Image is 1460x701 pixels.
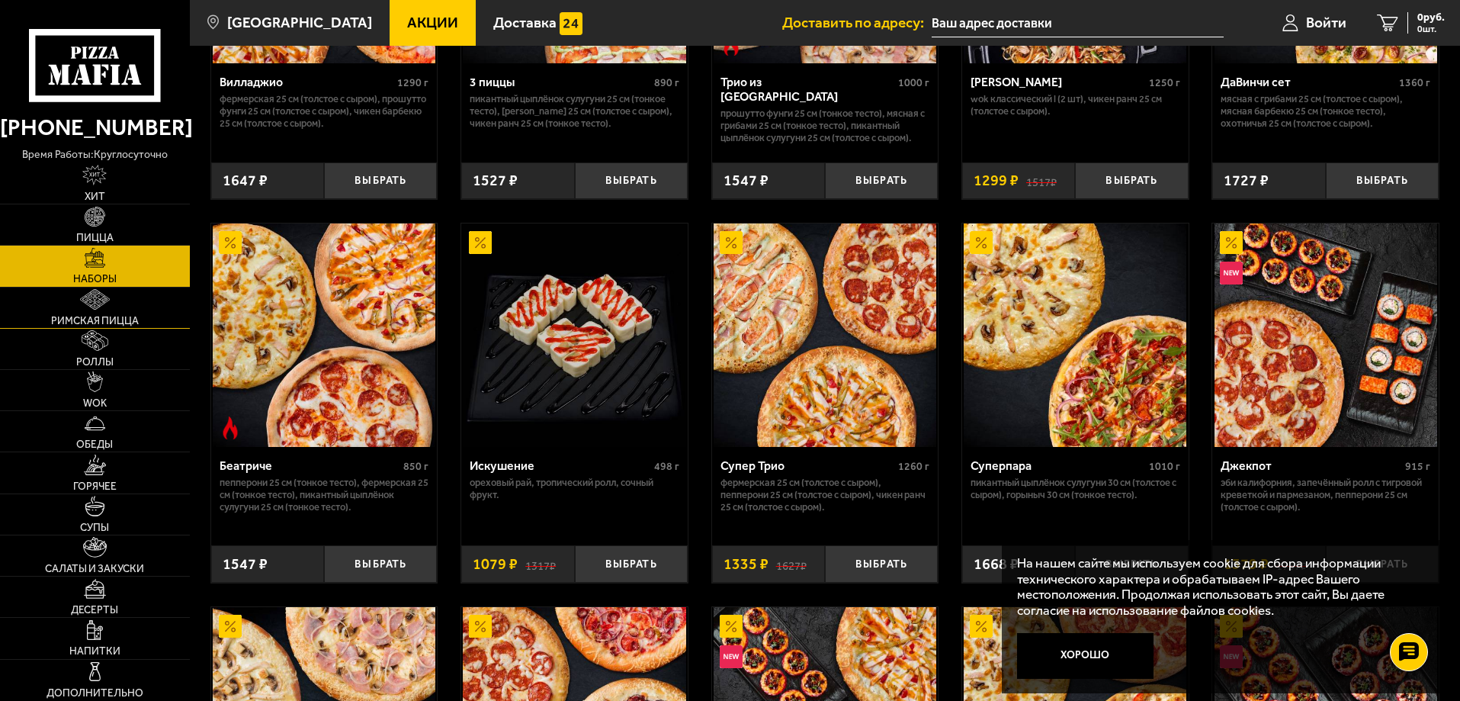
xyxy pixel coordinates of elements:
[403,460,428,473] span: 850 г
[1221,75,1395,89] div: ДаВинчи сет
[73,274,117,285] span: Наборы
[1221,477,1430,513] p: Эби Калифорния, Запечённый ролл с тигровой креветкой и пармезаном, Пепперони 25 см (толстое с сыр...
[971,477,1180,501] p: Пикантный цыплёнок сулугуни 30 см (толстое с сыром), Горыныч 30 см (тонкое тесто).
[1405,460,1430,473] span: 915 г
[85,191,105,202] span: Хит
[776,557,807,572] s: 1627 ₽
[324,162,437,200] button: Выбрать
[724,557,769,572] span: 1335 ₽
[83,398,107,409] span: WOK
[1326,162,1439,200] button: Выбрать
[970,231,993,254] img: Акционный
[1026,173,1057,188] s: 1517 ₽
[654,460,679,473] span: 498 г
[324,545,437,583] button: Выбрать
[1215,223,1437,446] img: Джекпот
[575,162,688,200] button: Выбрать
[1220,262,1243,285] img: Новинка
[1417,24,1445,34] span: 0 шт.
[470,477,679,501] p: Ореховый рай, Тропический ролл, Сочный фрукт.
[220,75,394,89] div: Вилладжио
[720,615,743,638] img: Акционный
[724,173,769,188] span: 1547 ₽
[1221,458,1401,473] div: Джекпот
[227,15,372,30] span: [GEOGRAPHIC_DATA]
[525,557,556,572] s: 1317 ₽
[223,557,268,572] span: 1547 ₽
[964,223,1186,446] img: Суперпара
[397,76,428,89] span: 1290 г
[47,688,143,699] span: Дополнительно
[1399,76,1430,89] span: 1360 г
[974,557,1019,572] span: 1668 ₽
[962,223,1189,446] a: АкционныйСуперпара
[575,545,688,583] button: Выбрать
[825,162,938,200] button: Выбрать
[219,615,242,638] img: Акционный
[1306,15,1346,30] span: Войти
[220,93,429,130] p: Фермерская 25 см (толстое с сыром), Прошутто Фунги 25 см (толстое с сыром), Чикен Барбекю 25 см (...
[782,15,932,30] span: Доставить по адресу:
[825,545,938,583] button: Выбрать
[73,481,117,492] span: Горячее
[1017,633,1154,679] button: Хорошо
[1149,460,1180,473] span: 1010 г
[470,75,650,89] div: 3 пиццы
[469,231,492,254] img: Акционный
[720,645,743,668] img: Новинка
[1220,231,1243,254] img: Акционный
[493,15,557,30] span: Доставка
[45,564,144,574] span: Салаты и закуски
[970,615,993,638] img: Акционный
[932,9,1224,37] input: Ваш адрес доставки
[971,75,1145,89] div: [PERSON_NAME]
[463,223,685,446] img: Искушение
[219,416,242,439] img: Острое блюдо
[1075,162,1188,200] button: Выбрать
[720,231,743,254] img: Акционный
[407,15,458,30] span: Акции
[1149,76,1180,89] span: 1250 г
[80,523,109,533] span: Супы
[654,76,679,89] span: 890 г
[213,223,435,446] img: Беатриче
[469,615,492,638] img: Акционный
[76,233,114,243] span: Пицца
[461,223,688,446] a: АкционныйИскушение
[1221,93,1430,130] p: Мясная с грибами 25 см (толстое с сыром), Мясная Барбекю 25 см (тонкое тесто), Охотничья 25 см (т...
[220,477,429,513] p: Пепперони 25 см (тонкое тесто), Фермерская 25 см (тонкое тесто), Пикантный цыплёнок сулугуни 25 с...
[470,458,650,473] div: Искушение
[76,357,114,368] span: Роллы
[211,223,438,446] a: АкционныйОстрое блюдоБеатриче
[714,223,936,446] img: Супер Трио
[898,460,929,473] span: 1260 г
[223,173,268,188] span: 1647 ₽
[720,477,930,513] p: Фермерская 25 см (толстое с сыром), Пепперони 25 см (толстое с сыром), Чикен Ранч 25 см (толстое ...
[220,458,400,473] div: Беатриче
[473,173,518,188] span: 1527 ₽
[51,316,139,326] span: Римская пицца
[971,458,1145,473] div: Суперпара
[71,605,118,616] span: Десерты
[1417,12,1445,23] span: 0 руб.
[470,93,679,130] p: Пикантный цыплёнок сулугуни 25 см (тонкое тесто), [PERSON_NAME] 25 см (толстое с сыром), Чикен Ра...
[76,439,113,450] span: Обеды
[898,76,929,89] span: 1000 г
[720,108,930,144] p: Прошутто Фунги 25 см (тонкое тесто), Мясная с грибами 25 см (тонкое тесто), Пикантный цыплёнок су...
[560,12,582,35] img: 15daf4d41897b9f0e9f617042186c801.svg
[473,557,518,572] span: 1079 ₽
[69,646,120,657] span: Напитки
[720,75,895,104] div: Трио из [GEOGRAPHIC_DATA]
[712,223,939,446] a: АкционныйСупер Трио
[971,93,1180,117] p: Wok классический L (2 шт), Чикен Ранч 25 см (толстое с сыром).
[720,458,895,473] div: Супер Трио
[219,231,242,254] img: Акционный
[1212,223,1439,446] a: АкционныйНовинкаДжекпот
[1224,173,1269,188] span: 1727 ₽
[1017,555,1416,619] p: На нашем сайте мы используем cookie для сбора информации технического характера и обрабатываем IP...
[974,173,1019,188] span: 1299 ₽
